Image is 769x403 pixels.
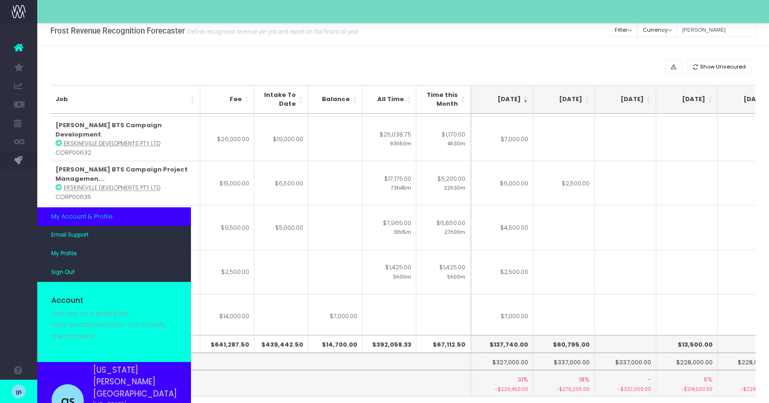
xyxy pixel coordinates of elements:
[51,116,200,161] td: : CORP00632
[200,335,254,353] th: $641,287.50
[254,85,308,114] th: Intake To Date: activate to sort column ascending
[12,384,26,398] img: images/default_profile_image.png
[362,161,416,205] td: $17,175.00
[308,85,362,114] th: Balance: activate to sort column ascending
[517,375,528,384] span: 31%
[533,335,595,353] th: $60,795.00
[51,370,470,396] td: Target %
[444,227,465,236] small: 27h00m
[533,161,595,205] td: $2,500.00
[200,205,254,249] td: $9,500.00
[700,63,746,71] span: Show Unsecured
[472,353,533,370] td: $327,000.00
[51,231,88,239] span: Email Support
[538,384,590,393] small: -$276,205.00
[599,384,651,393] small: -$337,000.00
[595,85,656,114] th: Nov 25: activate to sort column ascending
[362,205,416,249] td: $7,965.00
[610,23,638,37] button: Filter
[704,375,713,384] span: 6%
[444,183,465,191] small: 22h30m
[416,205,470,249] td: $6,850.00
[656,85,718,114] th: Dec 25: activate to sort column ascending
[416,250,470,294] td: $1,425.00
[394,227,411,236] small: 31h15m
[64,140,160,147] abbr: Erskineville Developments Pty Ltd
[472,294,533,338] td: $7,000.00
[254,205,308,249] td: $5,000.00
[656,353,718,370] td: $228,000.00
[656,335,718,353] th: $13,500.00
[416,161,470,205] td: $5,200.00
[416,85,470,114] th: Time this Month: activate to sort column ascending
[447,272,465,280] small: 5h00m
[595,353,656,370] td: $337,000.00
[37,263,191,282] a: Sign Out
[200,161,254,205] td: $15,000.00
[55,165,188,183] strong: [PERSON_NAME] BTS Campaign Project Managemen...
[472,85,533,114] th: Sep 25: activate to sort column ascending
[55,121,162,139] strong: [PERSON_NAME] BTS Campaign Development
[51,250,76,258] span: My Profile
[362,85,416,114] th: All Time: activate to sort column ascending
[308,335,362,353] th: $14,700.00
[200,250,254,294] td: $2,500.00
[254,116,308,161] td: $19,000.00
[533,353,595,370] td: $337,000.00
[51,268,75,277] span: Sign Out
[51,353,470,370] td: Targets
[37,245,191,263] a: My Profile
[661,384,713,393] small: -$214,500.00
[472,116,533,161] td: $7,000.00
[579,375,590,384] span: 18%
[416,116,470,161] td: $1,170.00
[51,205,200,249] td: : CORP0633P4
[185,26,359,35] small: Define recognised revenue per job and report on the financial year
[254,335,308,353] th: $439,442.50
[362,335,416,353] th: $392,058.33
[390,139,411,147] small: 93h50m
[393,272,411,280] small: 5h00m
[254,161,308,205] td: $6,500.00
[50,26,359,35] h3: Frost Revenue Recognition Forecaster
[476,384,528,393] small: -$226,450.00
[200,85,254,114] th: Fee: activate to sort column ascending
[687,60,751,74] button: Show Unsecured
[472,335,533,353] th: $137,740.00
[472,250,533,294] td: $2,500.00
[37,226,191,245] a: Email Support
[93,364,177,400] span: [US_STATE][PERSON_NAME][GEOGRAPHIC_DATA]
[51,85,200,114] th: Job: activate to sort column ascending
[637,23,677,37] button: Currency
[51,212,113,221] span: My Account & Profile
[51,296,177,305] h5: Account
[472,205,533,249] td: $4,500.00
[200,116,254,161] td: $26,000.00
[64,184,160,191] abbr: Erskineville Developments Pty Ltd
[200,294,254,338] td: $14,000.00
[472,161,533,205] td: $6,000.00
[677,23,756,37] input: Search...
[391,183,411,191] small: 73h45m
[533,85,595,114] th: Oct 25: activate to sort column ascending
[648,375,651,384] span: -
[416,335,470,353] th: $67,112.50
[362,250,416,294] td: $1,425.00
[308,294,362,338] td: $7,000.00
[362,116,416,161] td: $25,038.75
[51,161,200,205] td: : CORP00635
[51,308,177,342] p: You are on a paid plan. Only an administrator can modify the account.
[448,139,465,147] small: 4h30m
